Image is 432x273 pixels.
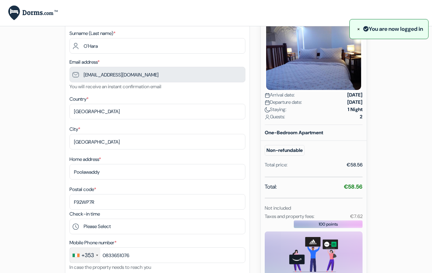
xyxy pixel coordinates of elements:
[69,58,100,66] label: Email address
[70,248,100,263] div: Ireland: +353
[344,183,363,190] strong: €58.56
[265,113,285,120] span: Guests:
[265,161,288,169] div: Total price:
[69,95,88,103] label: Country
[265,99,302,106] span: Departure date:
[355,25,423,34] div: You are now logged in
[69,186,96,193] label: Postal code
[289,237,338,272] img: gift_card_hero_new.png
[69,126,80,133] label: City
[265,106,287,113] span: Staying:
[69,247,245,263] input: 85 012 3456
[69,264,151,270] small: In case the property needs to reach you
[347,161,363,169] div: €58.56
[69,83,161,90] small: You will receive an instant confirmation email
[360,113,363,120] strong: 2
[69,38,245,54] input: Enter last name
[348,106,363,113] strong: 1 Night
[265,183,277,191] span: Total:
[347,91,363,99] strong: [DATE]
[69,210,100,218] label: Check-in time
[265,115,270,120] img: user_icon.svg
[69,67,245,82] input: Enter email address
[265,205,291,211] small: Not included
[265,91,295,99] span: Arrival date:
[265,145,304,156] small: Non-refundable
[265,213,314,219] small: Taxes and property fees:
[347,99,363,106] strong: [DATE]
[350,213,363,219] small: €7.62
[69,156,101,163] label: Home address
[82,251,94,260] div: +353
[8,6,58,20] img: Dorms.com
[69,30,115,37] label: Surname (Last name)
[319,221,338,227] span: 100 points
[265,107,270,112] img: moon.svg
[265,100,270,105] img: calendar.svg
[69,239,116,246] label: Mobile Phone number
[357,25,360,33] span: ×
[265,93,270,98] img: calendar.svg
[265,129,323,136] b: One-Bedroom Apartment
